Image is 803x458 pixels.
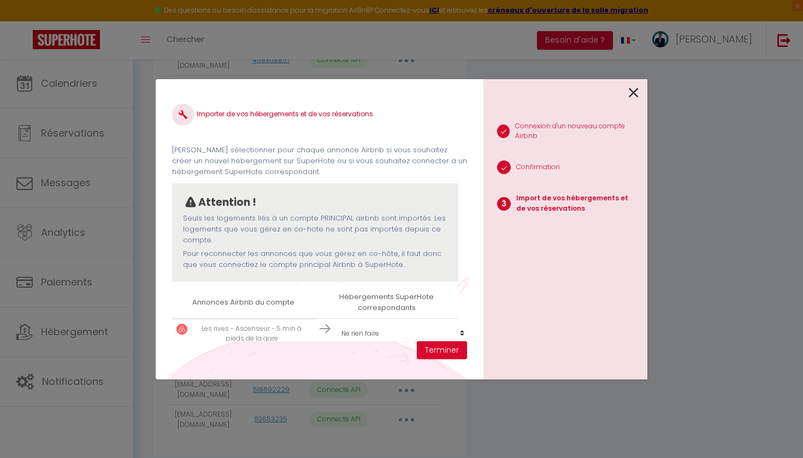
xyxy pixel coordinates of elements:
[417,341,467,360] button: Terminer
[516,162,560,173] p: Confirmation
[183,213,447,246] p: Seuls les logements liés à un compte PRINCIPAL airbnb sont importés. Les logements que vous gérez...
[172,145,467,178] p: [PERSON_NAME] sélectionner pour chaque annonce Airbnb si vous souhaitez créer un nouvel hébergeme...
[9,4,42,37] button: Ouvrir le widget de chat LiveChat
[516,193,639,214] p: Import de vos hébergements et de vos réservations
[172,104,467,126] h4: Importer de vos hébergements et de vos réservations
[193,324,311,344] p: Les rives - Ascenseur - 5 min à pieds de la gare
[497,197,511,211] span: 3
[183,248,447,271] p: Pour reconnecter les annonces que vous gérez en co-hôte, il faut donc que vous connectiez le comp...
[515,121,639,142] p: Connexion d'un nouveau compte Airbnb
[198,194,256,211] p: Attention !
[172,287,315,318] th: Annonces Airbnb du compte
[315,287,458,318] th: Hébergements SuperHote correspondants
